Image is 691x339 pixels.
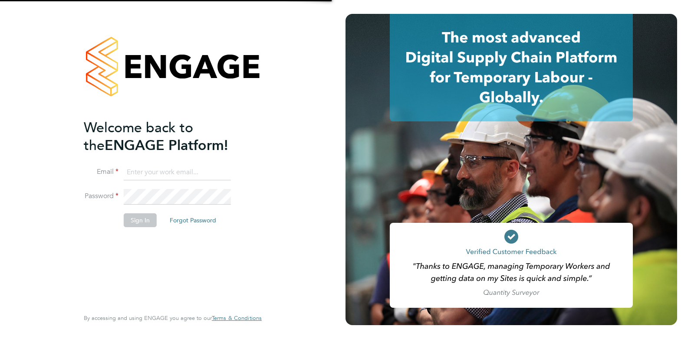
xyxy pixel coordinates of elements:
button: Forgot Password [163,213,223,227]
label: Email [84,167,118,176]
span: By accessing and using ENGAGE you agree to our [84,314,262,322]
span: Welcome back to the [84,119,193,154]
input: Enter your work email... [124,165,231,180]
button: Sign In [124,213,157,227]
a: Terms & Conditions [212,315,262,322]
h2: ENGAGE Platform! [84,119,253,154]
label: Password [84,192,118,201]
